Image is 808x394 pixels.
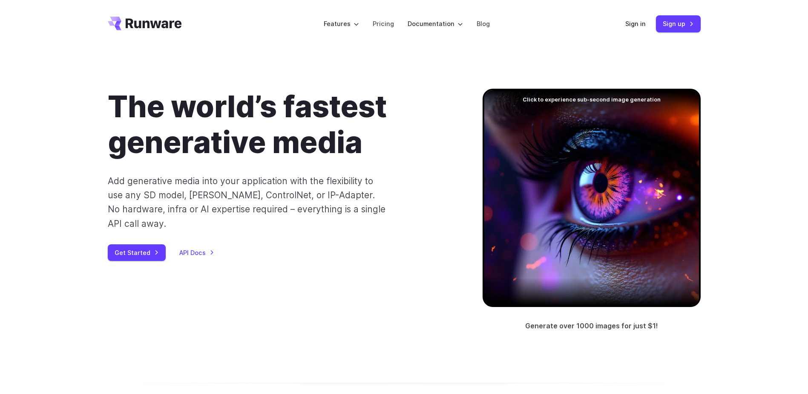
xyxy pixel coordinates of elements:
a: Blog [477,19,490,29]
p: Generate over 1000 images for just $1! [525,321,658,332]
p: Add generative media into your application with the flexibility to use any SD model, [PERSON_NAME... [108,174,386,231]
h1: The world’s fastest generative media [108,89,455,160]
a: Sign in [625,19,646,29]
a: Sign up [656,15,701,32]
a: API Docs [179,248,214,258]
label: Documentation [408,19,463,29]
label: Features [324,19,359,29]
a: Go to / [108,17,182,30]
a: Pricing [373,19,394,29]
a: Get Started [108,244,166,261]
